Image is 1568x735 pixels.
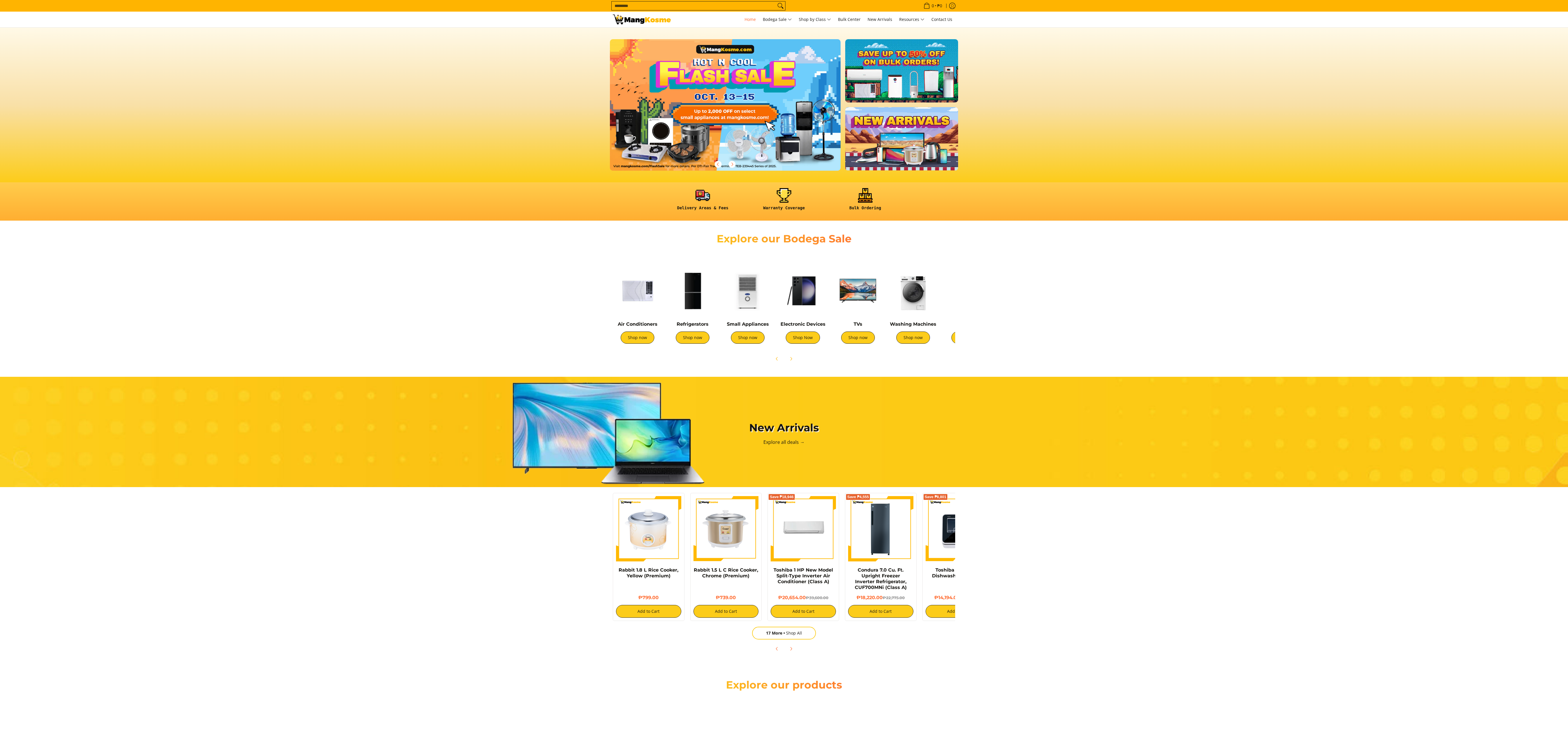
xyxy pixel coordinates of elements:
a: Shop now [951,332,985,344]
a: Shop now [676,332,709,344]
span: Shop by Class [799,16,831,23]
img: Air Conditioners [613,266,662,316]
button: Next [726,158,738,171]
a: Shop now [896,332,930,344]
button: Add to Cart [616,605,681,618]
button: Add to Cart [771,605,836,618]
button: Add to Cart [926,605,991,618]
a: <h6><strong>Warranty Coverage</strong></h6> [746,188,822,215]
h6: ₱18,220.00 [848,595,913,601]
img: Washing Machines [888,266,938,316]
a: TVs [854,321,862,327]
span: Save ₱8,801 [925,495,946,499]
span: Save ₱4,555 [847,495,869,499]
span: • [922,3,944,9]
span: Home [745,17,756,22]
button: Next [785,352,797,365]
button: Next [785,642,797,655]
span: ₱0 [936,4,943,8]
h6: ₱14,194.00 [926,595,991,601]
a: <h6><strong>Bulk Ordering</strong></h6> [828,188,903,215]
img: Cookers [944,266,993,316]
button: Add to Cart [693,605,759,618]
a: Shop Now [786,332,820,344]
del: ₱39,600.00 [806,595,828,600]
a: Resources [896,12,927,27]
button: Search [776,1,785,10]
a: Condura 7.0 Cu. Ft. Upright Freezer Inverter Refrigerator, CUF700MNi (Class A) [855,567,907,590]
del: ₱22,775.00 [883,595,905,600]
img: Electronic Devices [778,266,828,316]
a: Shop now [621,332,654,344]
a: Explore all deals → [763,439,805,445]
a: Refrigerators [677,321,709,327]
a: New Arrivals [865,12,895,27]
a: Bodega Sale [760,12,795,27]
img: Toshiba Mini 4-Set Dishwasher (Class A) [926,496,991,561]
a: Rabbit 1.8 L Rice Cooker, Yellow (Premium) [619,567,678,579]
a: Shop by Class [796,12,834,27]
span: New Arrivals [868,17,892,22]
a: Contact Us [928,12,955,27]
a: Shop now [841,332,875,344]
img: Small Appliances [723,266,772,316]
span: Save ₱18,946 [770,495,794,499]
img: https://mangkosme.com/products/rabbit-1-5-l-c-rice-cooker-chrome-class-a [693,496,759,561]
a: Washing Machines [890,321,936,327]
a: More [610,39,859,180]
a: Rabbit 1.5 L C Rice Cooker, Chrome (Premium) [694,567,758,579]
h2: Explore our Bodega Sale [700,232,868,245]
img: New Arrivals [442,377,755,487]
span: Bodega Sale [763,16,792,23]
button: Previous [771,642,783,655]
a: Home [742,12,759,27]
h6: ₱739.00 [693,595,759,601]
span: 0 [931,4,935,8]
span: 17 More [766,630,786,636]
img: Mang Kosme: Your Home Appliances Warehouse Sale Partner! [613,15,671,24]
a: <h6><strong>Delivery Areas & Fees</strong></h6> [665,188,740,215]
a: Toshiba 1 HP New Model Split-Type Inverter Air Conditioner (Class A) [774,567,833,584]
h6: ₱799.00 [616,595,681,601]
a: Electronic Devices [781,321,825,327]
a: 17 MoreShop All [752,627,816,639]
h6: ₱20,654.00 [771,595,836,601]
a: Small Appliances [727,321,769,327]
button: Previous [771,352,783,365]
button: Previous [712,158,725,171]
nav: Main Menu [677,12,955,27]
a: Shop now [731,332,765,344]
img: TVs [833,266,883,316]
a: Toshiba Mini 4-Set Dishwasher (Class A) [932,567,984,579]
img: https://mangkosme.com/products/rabbit-1-8-l-rice-cooker-yellow-class-a [616,496,681,561]
img: Condura 7.0 Cu. Ft. Upright Freezer Inverter Refrigerator, CUF700MNi (Class A) [848,496,913,561]
a: Air Conditioners [618,321,657,327]
a: Bulk Center [835,12,864,27]
span: Resources [899,16,924,23]
span: Contact Us [931,17,952,22]
img: Toshiba 1 HP New Model Split-Type Inverter Air Conditioner (Class A) [771,496,836,561]
span: Bulk Center [838,17,861,22]
button: Add to Cart [848,605,913,618]
img: Refrigerators [668,266,717,316]
h2: Explore our products [700,678,868,691]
